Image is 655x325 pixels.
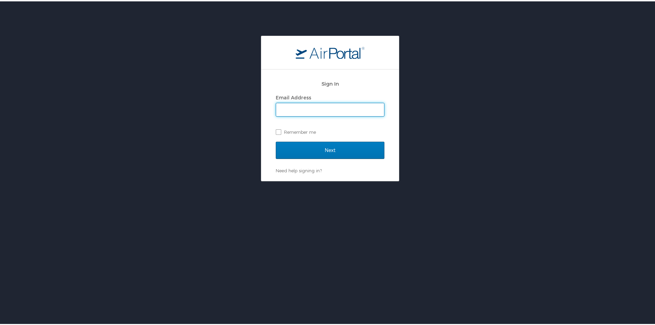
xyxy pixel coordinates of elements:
[276,166,322,172] a: Need help signing in?
[276,93,311,99] label: Email Address
[276,126,384,136] label: Remember me
[276,140,384,158] input: Next
[296,45,364,57] img: logo
[276,78,384,86] h2: Sign In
